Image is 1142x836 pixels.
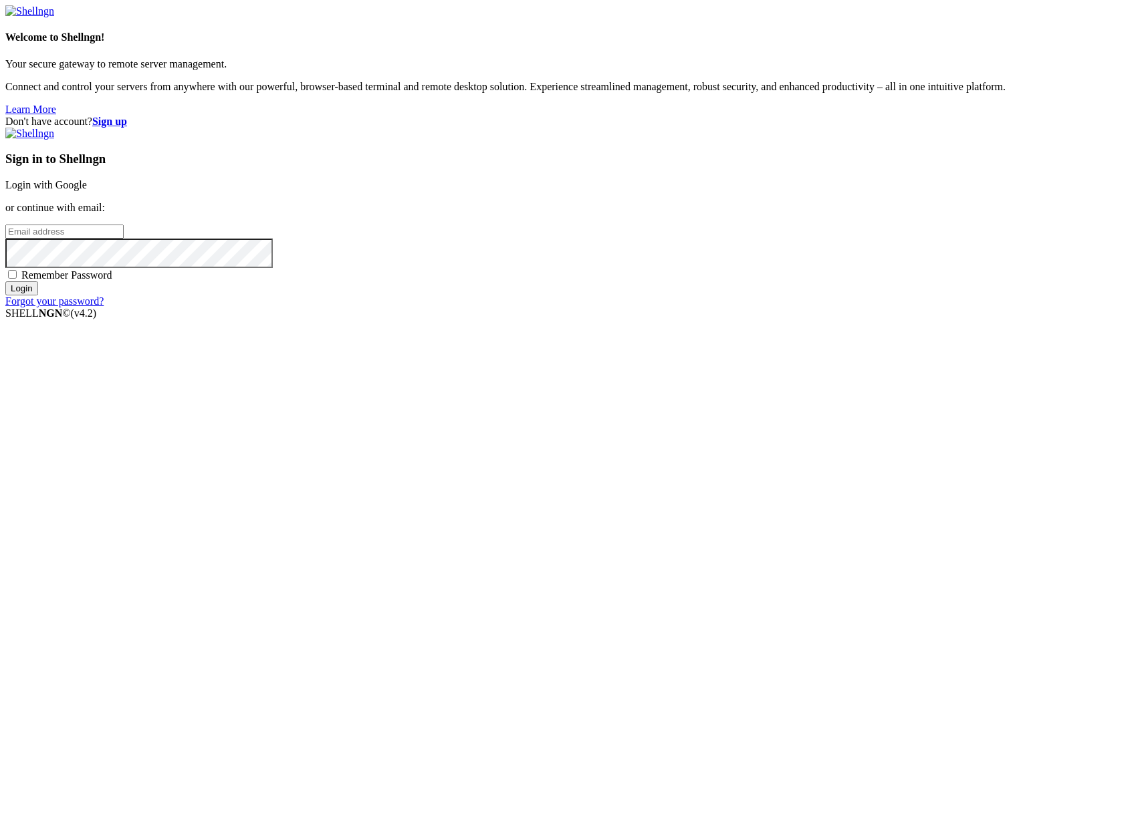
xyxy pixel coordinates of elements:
span: Remember Password [21,269,112,281]
input: Login [5,281,38,295]
h3: Sign in to Shellngn [5,152,1137,166]
input: Remember Password [8,270,17,279]
input: Email address [5,225,124,239]
div: Don't have account? [5,116,1137,128]
a: Login with Google [5,179,87,190]
img: Shellngn [5,5,54,17]
p: Connect and control your servers from anywhere with our powerful, browser-based terminal and remo... [5,81,1137,93]
span: 4.2.0 [71,307,97,319]
a: Forgot your password? [5,295,104,307]
a: Learn More [5,104,56,115]
b: NGN [39,307,63,319]
img: Shellngn [5,128,54,140]
p: or continue with email: [5,202,1137,214]
p: Your secure gateway to remote server management. [5,58,1137,70]
span: SHELL © [5,307,96,319]
h4: Welcome to Shellngn! [5,31,1137,43]
a: Sign up [92,116,127,127]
